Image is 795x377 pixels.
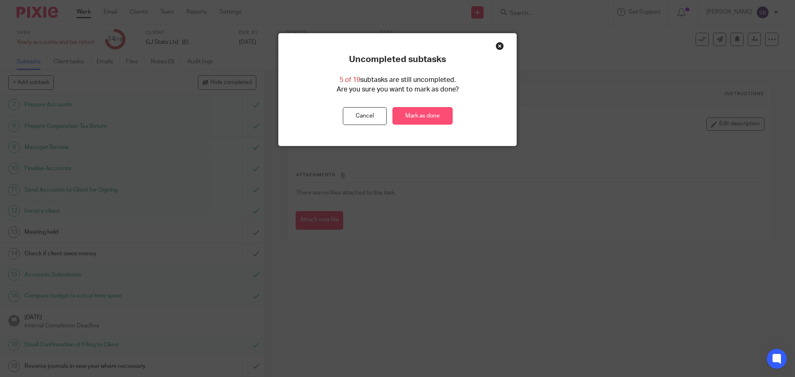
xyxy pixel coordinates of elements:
span: 5 of 19 [340,77,360,83]
div: Close this dialog window [496,42,504,50]
p: Uncompleted subtasks [349,54,446,65]
p: Are you sure you want to mark as done? [337,85,459,94]
a: Mark as done [393,107,453,125]
button: Cancel [343,107,387,125]
p: subtasks are still uncompleted. [340,75,456,85]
